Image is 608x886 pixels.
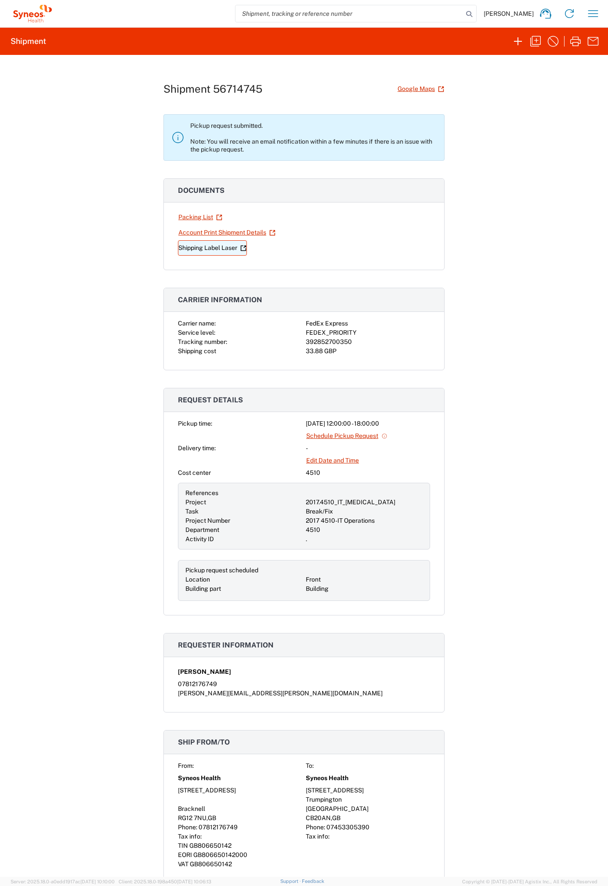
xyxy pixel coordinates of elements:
[306,507,423,516] div: Break/Fix
[185,525,302,535] div: Department
[178,338,227,345] span: Tracking number:
[306,833,329,840] span: Tax info:
[119,879,211,884] span: Client: 2025.18.0-198a450
[332,814,340,821] span: GB
[306,328,430,337] div: FEDEX_PRIORITY
[185,516,302,525] div: Project Number
[178,774,221,783] span: Syneos Health
[306,428,388,444] a: Schedule Pickup Request
[178,445,216,452] span: Delivery time:
[185,576,210,583] span: Location
[185,535,302,544] div: Activity ID
[178,689,430,698] div: [PERSON_NAME][EMAIL_ADDRESS][PERSON_NAME][DOMAIN_NAME]
[178,786,302,795] div: [STREET_ADDRESS]
[397,81,445,97] a: Google Maps
[178,842,188,849] span: TIN
[178,186,224,195] span: Documents
[206,814,208,821] span: ,
[189,842,232,849] span: GB806650142
[306,535,423,544] div: .
[331,814,332,821] span: ,
[235,5,463,22] input: Shipment, tracking or reference number
[306,525,423,535] div: 4510
[306,762,314,769] span: To:
[280,879,302,884] a: Support
[163,83,262,95] h1: Shipment 56714745
[185,507,302,516] div: Task
[190,122,437,153] p: Pickup request submitted. Note: You will receive an email notification within a few minutes if th...
[178,296,262,304] span: Carrier information
[178,210,223,225] a: Packing List
[185,489,218,496] span: References
[178,824,197,831] span: Phone:
[306,498,423,507] div: 2017.4510_IT_[MEDICAL_DATA]
[306,585,329,592] span: Building
[190,861,232,868] span: GB806650142
[306,453,359,468] a: Edit Date and Time
[484,10,534,18] span: [PERSON_NAME]
[178,396,243,404] span: Request details
[178,805,205,812] span: Bracknell
[306,419,430,428] div: [DATE] 12:00:00 - 18:00:00
[178,762,194,769] span: From:
[306,805,369,812] span: [GEOGRAPHIC_DATA]
[178,680,430,689] div: 07812176749
[178,469,211,476] span: Cost center
[178,641,274,649] span: Requester information
[306,337,430,347] div: 392852700350
[306,319,430,328] div: FedEx Express
[178,851,192,858] span: EORI
[199,824,238,831] span: 07812176749
[326,824,369,831] span: 07453305390
[306,576,321,583] span: Front
[178,814,206,821] span: RG12 7NU
[178,738,230,746] span: Ship from/to
[193,851,247,858] span: GB806650142000
[462,878,597,886] span: Copyright © [DATE]-[DATE] Agistix Inc., All Rights Reserved
[306,468,430,477] div: 4510
[178,667,231,676] span: [PERSON_NAME]
[177,879,211,884] span: [DATE] 10:06:13
[178,347,216,354] span: Shipping cost
[178,240,247,256] a: Shipping Label Laser
[306,824,325,831] span: Phone:
[178,320,216,327] span: Carrier name:
[185,585,221,592] span: Building part
[11,879,115,884] span: Server: 2025.18.0-a0edd1917ac
[178,420,212,427] span: Pickup time:
[306,774,348,783] span: Syneos Health
[80,879,115,884] span: [DATE] 10:10:00
[178,225,276,240] a: Account Print Shipment Details
[302,879,324,884] a: Feedback
[178,329,215,336] span: Service level:
[185,567,258,574] span: Pickup request scheduled
[306,444,430,453] div: -
[185,498,302,507] div: Project
[11,36,46,47] h2: Shipment
[306,786,430,795] div: [STREET_ADDRESS]
[178,861,188,868] span: VAT
[306,347,430,356] div: 33.88 GBP
[208,814,216,821] span: GB
[178,833,202,840] span: Tax info:
[306,516,423,525] div: 2017 4510-IT Operations
[306,814,331,821] span: CB20AN
[306,795,430,804] div: Trumpington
